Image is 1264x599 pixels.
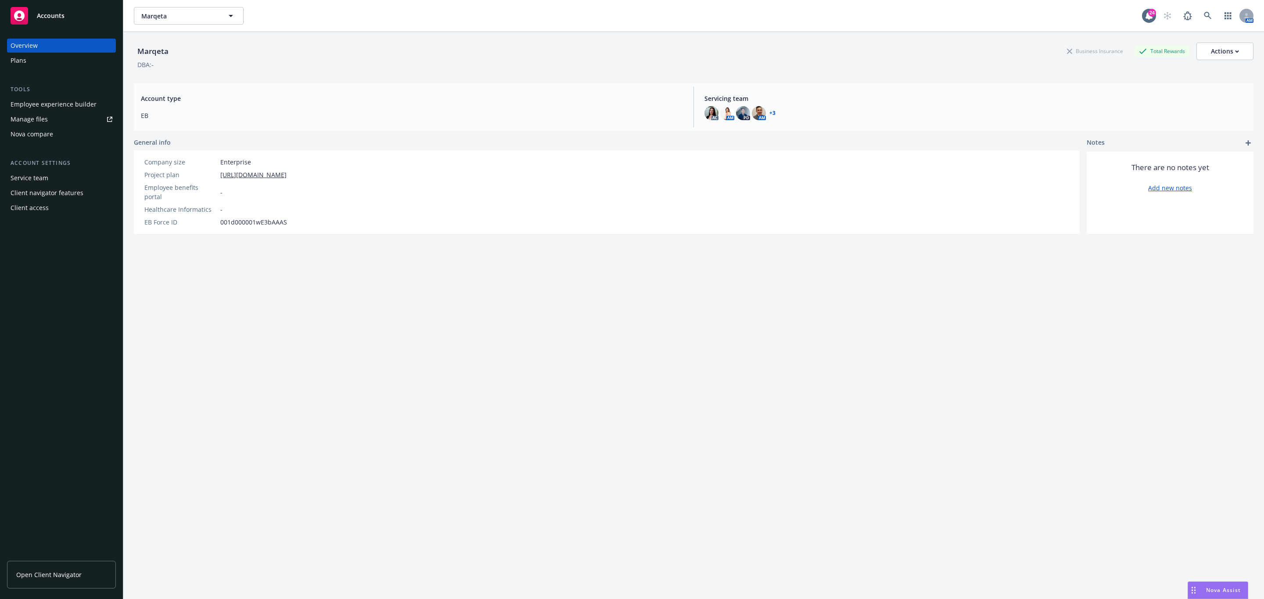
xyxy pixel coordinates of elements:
[1087,138,1105,148] span: Notes
[144,217,217,227] div: EB Force ID
[134,138,171,147] span: General info
[7,201,116,215] a: Client access
[220,157,251,167] span: Enterprise
[7,85,116,94] div: Tools
[7,39,116,53] a: Overview
[16,570,82,579] span: Open Client Navigator
[704,94,1246,103] span: Servicing team
[220,188,223,197] span: -
[1159,7,1176,25] a: Start snowing
[7,112,116,126] a: Manage files
[11,186,83,200] div: Client navigator features
[7,53,116,68] a: Plans
[1179,7,1196,25] a: Report a Bug
[11,112,48,126] div: Manage files
[11,39,38,53] div: Overview
[1148,9,1156,17] div: 24
[1206,586,1241,594] span: Nova Assist
[134,46,172,57] div: Marqeta
[144,157,217,167] div: Company size
[137,60,154,69] div: DBA: -
[7,4,116,28] a: Accounts
[769,111,776,116] a: +3
[1188,582,1199,599] div: Drag to move
[752,106,766,120] img: photo
[220,217,287,227] span: 001d000001wE3bAAAS
[141,94,683,103] span: Account type
[141,111,683,120] span: EB
[1196,43,1253,60] button: Actions
[141,11,217,21] span: Marqeta
[144,170,217,179] div: Project plan
[7,127,116,141] a: Nova compare
[1063,46,1128,57] div: Business Insurance
[1131,162,1209,173] span: There are no notes yet
[1219,7,1237,25] a: Switch app
[1148,183,1192,193] a: Add new notes
[704,106,718,120] img: photo
[11,53,26,68] div: Plans
[7,171,116,185] a: Service team
[7,159,116,168] div: Account settings
[1199,7,1217,25] a: Search
[134,7,244,25] button: Marqeta
[1188,581,1248,599] button: Nova Assist
[220,205,223,214] span: -
[1211,43,1239,60] div: Actions
[11,127,53,141] div: Nova compare
[11,171,48,185] div: Service team
[1135,46,1189,57] div: Total Rewards
[11,97,97,111] div: Employee experience builder
[1243,138,1253,148] a: add
[7,186,116,200] a: Client navigator features
[144,183,217,201] div: Employee benefits portal
[220,170,287,179] a: [URL][DOMAIN_NAME]
[736,106,750,120] img: photo
[37,12,65,19] span: Accounts
[720,106,734,120] img: photo
[11,201,49,215] div: Client access
[144,205,217,214] div: Healthcare Informatics
[7,97,116,111] a: Employee experience builder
